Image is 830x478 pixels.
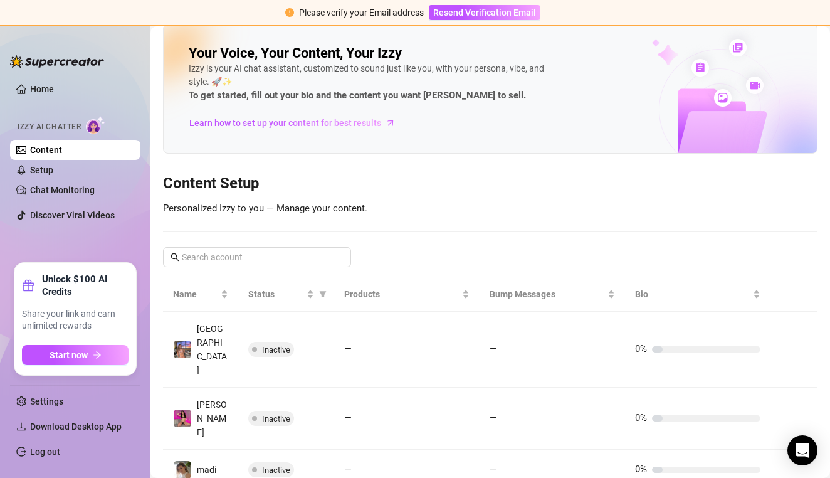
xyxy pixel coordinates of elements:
[197,465,216,475] span: madi
[182,250,334,264] input: Search account
[344,343,352,354] span: —
[174,341,191,358] img: Brooklyn
[787,435,817,465] div: Open Intercom Messenger
[22,308,129,332] span: Share your link and earn unlimited rewards
[18,121,81,133] span: Izzy AI Chatter
[163,203,367,214] span: Personalized Izzy to you — Manage your content.
[299,6,424,19] div: Please verify your Email address
[30,447,60,457] a: Log out
[344,287,460,301] span: Products
[490,287,605,301] span: Bump Messages
[189,116,381,130] span: Learn how to set up your content for best results
[262,345,290,354] span: Inactive
[319,290,327,298] span: filter
[238,277,334,312] th: Status
[189,62,565,104] div: Izzy is your AI chat assistant, customized to sound just like you, with your persona, vibe, and s...
[433,8,536,18] span: Resend Verification Email
[30,210,115,220] a: Discover Viral Videos
[173,287,218,301] span: Name
[490,412,497,423] span: —
[197,400,227,437] span: [PERSON_NAME]
[429,5,540,20] button: Resend Verification Email
[30,185,95,195] a: Chat Monitoring
[42,273,129,298] strong: Unlock $100 AI Credits
[22,345,129,365] button: Start nowarrow-right
[86,116,105,134] img: AI Chatter
[635,343,647,354] span: 0%
[174,410,191,427] img: liz
[189,45,402,62] h2: Your Voice, Your Content, Your Izzy
[635,464,647,475] span: 0%
[50,350,88,360] span: Start now
[490,464,497,475] span: —
[163,174,817,194] h3: Content Setup
[22,279,34,292] span: gift
[635,287,750,301] span: Bio
[285,8,294,17] span: exclamation-circle
[344,464,352,475] span: —
[10,55,104,68] img: logo-BBDzfeDw.svg
[30,165,53,175] a: Setup
[171,253,179,262] span: search
[317,285,329,304] span: filter
[30,145,62,155] a: Content
[163,277,238,312] th: Name
[30,422,122,432] span: Download Desktop App
[262,465,290,475] span: Inactive
[262,414,290,423] span: Inactive
[334,277,480,312] th: Products
[490,343,497,354] span: —
[625,277,770,312] th: Bio
[248,287,304,301] span: Status
[635,412,647,423] span: 0%
[622,25,817,153] img: ai-chatter-content-library-cLFOSyPT.png
[30,396,63,406] a: Settings
[384,117,397,129] span: arrow-right
[480,277,625,312] th: Bump Messages
[189,90,526,101] strong: To get started, fill out your bio and the content you want [PERSON_NAME] to sell.
[16,422,26,432] span: download
[197,324,227,375] span: [GEOGRAPHIC_DATA]
[344,412,352,423] span: —
[93,351,102,359] span: arrow-right
[30,84,54,94] a: Home
[189,113,405,133] a: Learn how to set up your content for best results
